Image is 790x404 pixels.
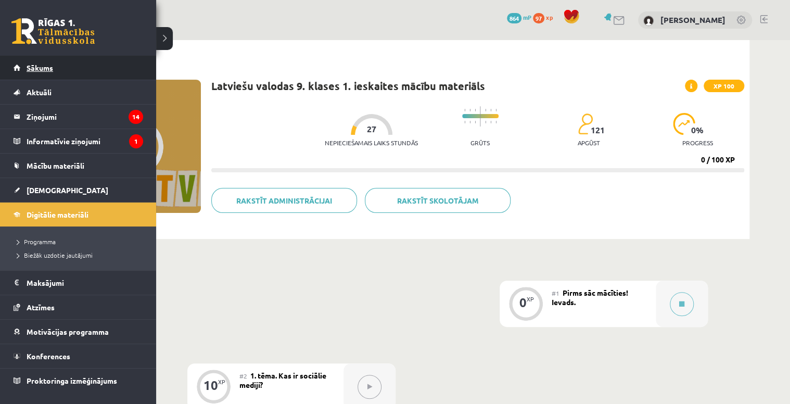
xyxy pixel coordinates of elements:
[527,296,534,302] div: XP
[14,56,143,80] a: Sākums
[27,63,53,72] span: Sākums
[14,369,143,393] a: Proktoringa izmēģinājums
[533,13,558,21] a: 97 xp
[673,113,695,135] img: icon-progress-161ccf0a02000e728c5f80fcf4c31c7af3da0e1684b2b1d7c360e028c24a22f1.svg
[14,129,143,153] a: Informatīvie ziņojumi1
[552,289,559,297] span: #1
[552,288,628,307] span: Pirms sāc mācīties! Ievads.
[485,109,486,111] img: icon-short-line-57e1e144782c952c97e751825c79c345078a6d821885a25fce030b3d8c18986b.svg
[523,13,531,21] span: mP
[533,13,544,23] span: 97
[203,381,218,390] div: 10
[211,188,357,213] a: Rakstīt administrācijai
[507,13,521,23] span: 864
[464,109,465,111] img: icon-short-line-57e1e144782c952c97e751825c79c345078a6d821885a25fce030b3d8c18986b.svg
[239,371,326,389] span: 1. tēma. Kas ir sociālie mediji?
[495,109,496,111] img: icon-short-line-57e1e144782c952c97e751825c79c345078a6d821885a25fce030b3d8c18986b.svg
[365,188,511,213] a: Rakstīt skolotājam
[14,344,143,368] a: Konferences
[129,134,143,148] i: 1
[27,185,108,195] span: [DEMOGRAPHIC_DATA]
[470,139,490,146] p: Grūts
[464,121,465,123] img: icon-short-line-57e1e144782c952c97e751825c79c345078a6d821885a25fce030b3d8c18986b.svg
[519,298,527,307] div: 0
[507,13,531,21] a: 864 mP
[13,251,93,259] span: Biežāk uzdotie jautājumi
[14,154,143,178] a: Mācību materiāli
[14,203,143,226] a: Digitālie materiāli
[27,105,143,129] legend: Ziņojumi
[13,250,146,260] a: Biežāk uzdotie jautājumi
[643,16,654,26] img: Daniela Estere Smoroģina
[660,15,725,25] a: [PERSON_NAME]
[469,121,470,123] img: icon-short-line-57e1e144782c952c97e751825c79c345078a6d821885a25fce030b3d8c18986b.svg
[485,121,486,123] img: icon-short-line-57e1e144782c952c97e751825c79c345078a6d821885a25fce030b3d8c18986b.svg
[591,125,605,135] span: 121
[367,124,376,134] span: 27
[27,376,117,385] span: Proktoringa izmēģinājums
[14,105,143,129] a: Ziņojumi14
[14,320,143,344] a: Motivācijas programma
[704,80,744,92] span: XP 100
[239,372,247,380] span: #2
[27,210,88,219] span: Digitālie materiāli
[14,178,143,202] a: [DEMOGRAPHIC_DATA]
[546,13,553,21] span: xp
[325,139,418,146] p: Nepieciešamais laiks stundās
[490,109,491,111] img: icon-short-line-57e1e144782c952c97e751825c79c345078a6d821885a25fce030b3d8c18986b.svg
[129,110,143,124] i: 14
[14,295,143,319] a: Atzīmes
[578,113,593,135] img: students-c634bb4e5e11cddfef0936a35e636f08e4e9abd3cc4e673bd6f9a4125e45ecb1.svg
[691,125,704,135] span: 0 %
[27,302,55,312] span: Atzīmes
[27,129,143,153] legend: Informatīvie ziņojumi
[14,271,143,295] a: Maksājumi
[13,237,146,246] a: Programma
[11,18,95,44] a: Rīgas 1. Tālmācības vidusskola
[480,106,481,127] img: icon-long-line-d9ea69661e0d244f92f715978eff75569469978d946b2353a9bb055b3ed8787d.svg
[495,121,496,123] img: icon-short-line-57e1e144782c952c97e751825c79c345078a6d821885a25fce030b3d8c18986b.svg
[578,139,600,146] p: apgūst
[475,121,476,123] img: icon-short-line-57e1e144782c952c97e751825c79c345078a6d821885a25fce030b3d8c18986b.svg
[218,379,225,385] div: XP
[27,87,52,97] span: Aktuāli
[27,161,84,170] span: Mācību materiāli
[27,271,143,295] legend: Maksājumi
[27,351,70,361] span: Konferences
[14,80,143,104] a: Aktuāli
[469,109,470,111] img: icon-short-line-57e1e144782c952c97e751825c79c345078a6d821885a25fce030b3d8c18986b.svg
[13,237,56,246] span: Programma
[475,109,476,111] img: icon-short-line-57e1e144782c952c97e751825c79c345078a6d821885a25fce030b3d8c18986b.svg
[682,139,713,146] p: progress
[490,121,491,123] img: icon-short-line-57e1e144782c952c97e751825c79c345078a6d821885a25fce030b3d8c18986b.svg
[211,80,485,92] h1: Latviešu valodas 9. klases 1. ieskaites mācību materiāls
[27,327,109,336] span: Motivācijas programma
